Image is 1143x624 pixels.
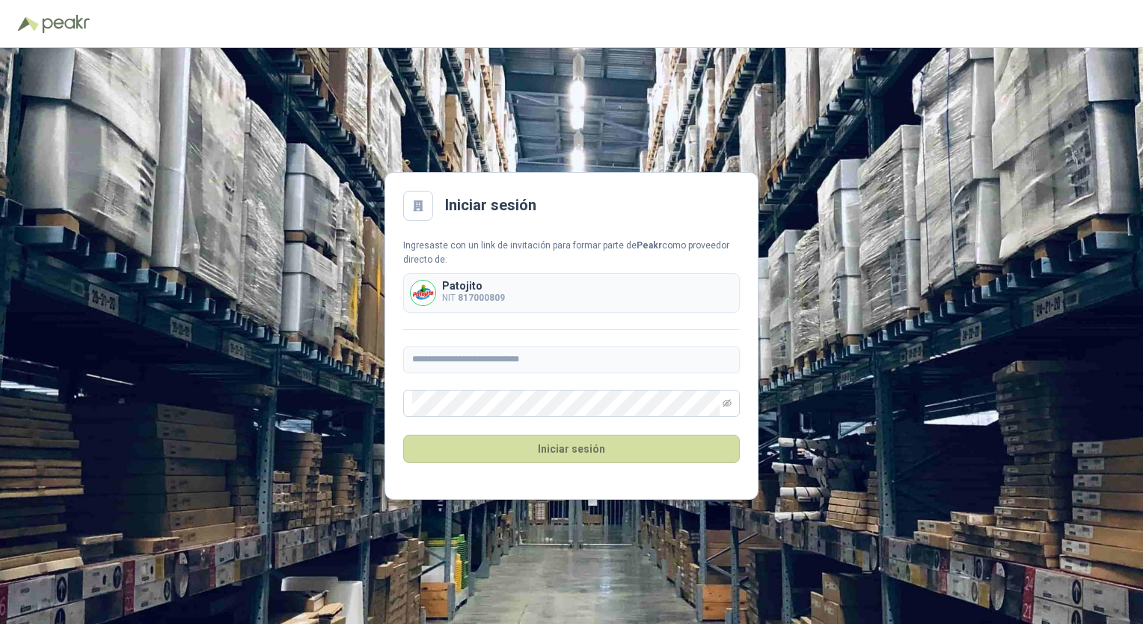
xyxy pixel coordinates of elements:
[442,281,505,291] p: Patojito
[403,435,740,463] button: Iniciar sesión
[442,291,505,305] p: NIT
[403,239,740,267] div: Ingresaste con un link de invitación para formar parte de como proveedor directo de:
[42,15,90,33] img: Peakr
[458,293,505,303] b: 817000809
[445,194,536,217] h2: Iniciar sesión
[723,399,732,408] span: eye-invisible
[411,281,435,305] img: Company Logo
[18,16,39,31] img: Logo
[637,240,662,251] b: Peakr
